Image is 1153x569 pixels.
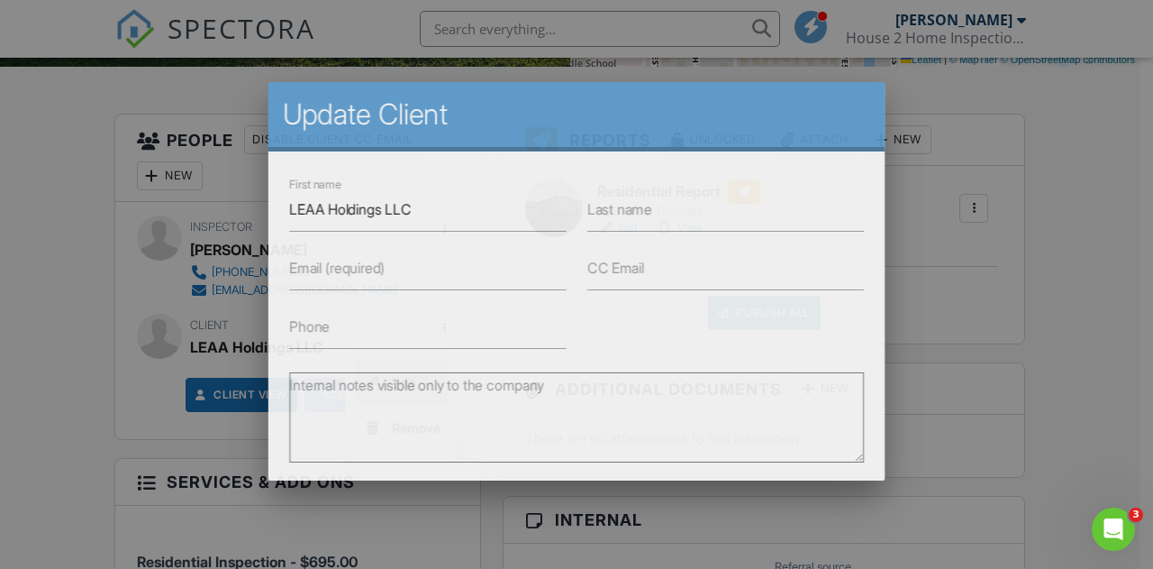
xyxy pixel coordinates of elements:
label: CC Email [587,258,644,278]
iframe: Intercom live chat [1092,508,1135,551]
label: Last name [587,199,652,219]
label: Phone [289,317,330,336]
label: Email (required) [289,258,385,278]
span: 3 [1129,508,1143,522]
label: Internal notes visible only to the company [289,375,544,395]
h2: Update Client [282,96,870,133]
label: First name [289,177,340,193]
